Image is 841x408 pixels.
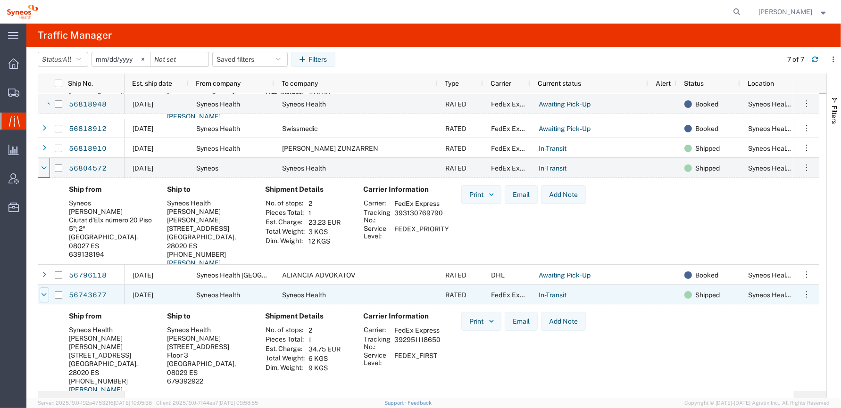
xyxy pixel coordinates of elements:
a: 56818948 [68,97,107,112]
span: Current status [538,80,581,87]
div: Syneos Health [167,199,250,207]
th: Tracking No.: [363,335,391,351]
td: 9 KGS [305,363,344,373]
h4: Ship from [69,185,152,194]
span: Booked [695,119,718,139]
span: Copyright © [DATE]-[DATE] Agistix Inc., All Rights Reserved [684,399,830,407]
div: [PERSON_NAME] [69,207,152,216]
th: Tracking No.: [363,208,391,224]
span: Ship No. [68,80,93,87]
th: Service Level: [363,351,391,367]
div: Floor 3 [167,351,250,359]
span: Syneos Health [282,291,326,299]
a: Awaiting Pick-Up [538,97,591,112]
th: Carrier: [363,199,391,208]
span: RATED [445,271,466,279]
span: Syneos Health [282,100,326,108]
span: 09/15/2025 [133,125,153,132]
div: [PHONE_NUMBER] [69,377,152,385]
td: 2 [305,199,344,208]
td: 1 [305,208,344,218]
span: Alert [656,80,671,87]
div: [PERSON_NAME][STREET_ADDRESS] [69,343,152,359]
button: Print [461,185,501,204]
span: Swissmedic [282,125,318,132]
h4: Carrier Information [363,312,439,320]
th: Carrier: [363,326,391,335]
th: Pieces Total: [265,335,305,344]
span: RATED [445,164,466,172]
span: Status [684,80,704,87]
a: In-Transit [538,141,567,156]
img: dropdown [487,190,496,199]
td: 3 KGS [305,227,344,237]
span: From company [196,80,241,87]
div: [GEOGRAPHIC_DATA], 28020 ES [167,233,250,250]
div: [PERSON_NAME] [167,334,250,343]
div: [PERSON_NAME] [167,207,250,216]
td: FedEx Express [391,326,444,335]
button: Email [505,185,538,204]
h4: Shipment Details [265,312,348,320]
th: Pieces Total: [265,208,305,218]
span: RATED [445,145,466,152]
span: 09/12/2025 [133,271,153,279]
td: 1 [305,335,344,344]
a: In-Transit [538,161,567,176]
button: Print [461,312,501,331]
span: RATED [445,100,466,108]
span: Booked [695,265,718,285]
th: No. of stops: [265,326,305,335]
span: Shipped [695,158,720,178]
h4: Shipment Details [265,185,348,194]
button: Add Note [541,312,586,331]
span: Shipped [695,285,720,305]
div: 679392922 [167,377,250,385]
span: Carrier [491,80,511,87]
input: Not set [150,52,208,66]
button: [PERSON_NAME] [758,6,828,17]
span: Syneos [196,164,218,172]
div: Ciutat d’Elx número 20 Piso 5º; 2ª [69,216,152,233]
span: Type [445,80,459,87]
div: 7 of 7 [787,55,804,65]
span: Est. ship date [132,80,172,87]
td: FedEx Express [391,199,452,208]
h4: Carrier Information [363,185,439,194]
div: Syneos [69,199,152,207]
th: Total Weight: [265,354,305,363]
button: Status:All [38,52,88,67]
span: 09/08/2025 [133,291,153,299]
td: 6 KGS [305,354,344,363]
span: RATED [445,125,466,132]
h4: Ship to [167,312,250,320]
a: Support [384,400,408,406]
input: Not set [92,52,150,66]
div: 639138194 [69,250,152,259]
a: 56804572 [68,161,107,176]
span: FedEx Express [491,164,536,172]
span: Location [748,80,774,87]
th: Dim. Weight: [265,363,305,373]
th: Service Level: [363,224,391,240]
span: FedEx Express [491,125,536,132]
span: Shipped [695,139,720,158]
span: Syneos Health [196,100,240,108]
div: [GEOGRAPHIC_DATA], 08029 ES [167,359,250,376]
span: FedEx Express [491,145,536,152]
button: Add Note [541,185,586,204]
div: Syneos Health [167,326,250,334]
div: [PERSON_NAME][STREET_ADDRESS] [167,216,250,233]
div: [PHONE_NUMBER] [167,250,250,259]
span: Bianca Suriol Galimany [759,7,813,17]
span: FedEx Express [491,100,536,108]
span: Syneos Health [196,291,240,299]
th: Est. Charge: [265,218,305,227]
a: 56818910 [68,141,107,156]
th: Dim. Weight: [265,237,305,246]
span: DHL [491,271,505,279]
span: RATED [445,291,466,299]
img: dropdown [487,317,496,326]
th: Est. Charge: [265,344,305,354]
a: In-Transit [538,288,567,303]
